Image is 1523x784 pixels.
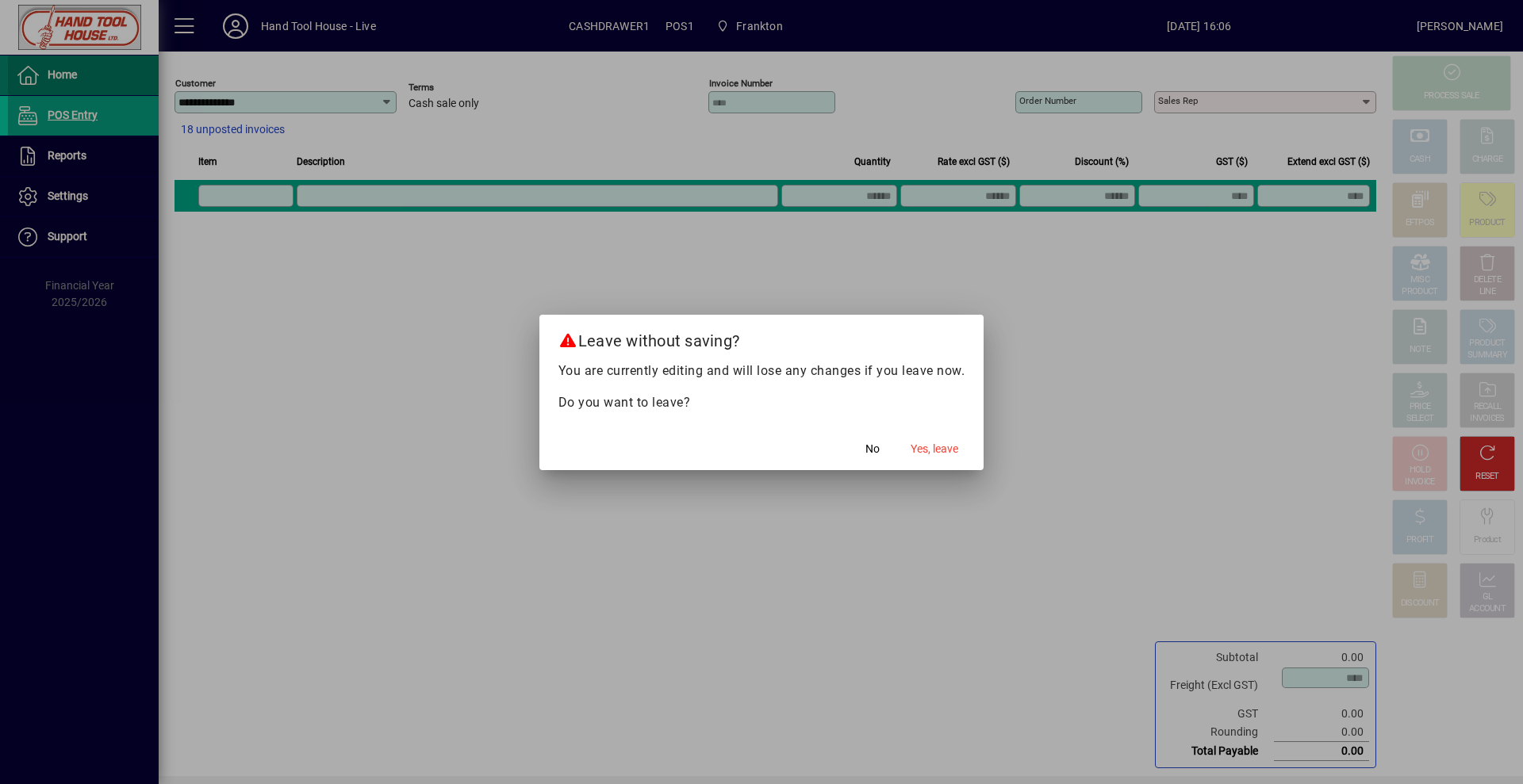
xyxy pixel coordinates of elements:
span: Yes, leave [911,441,958,457]
button: No [847,435,898,464]
p: Do you want to leave? [558,393,965,412]
button: Yes, leave [904,435,965,464]
h2: Leave without saving? [539,315,984,361]
p: You are currently editing and will lose any changes if you leave now. [558,361,965,381]
span: No [865,441,880,457]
